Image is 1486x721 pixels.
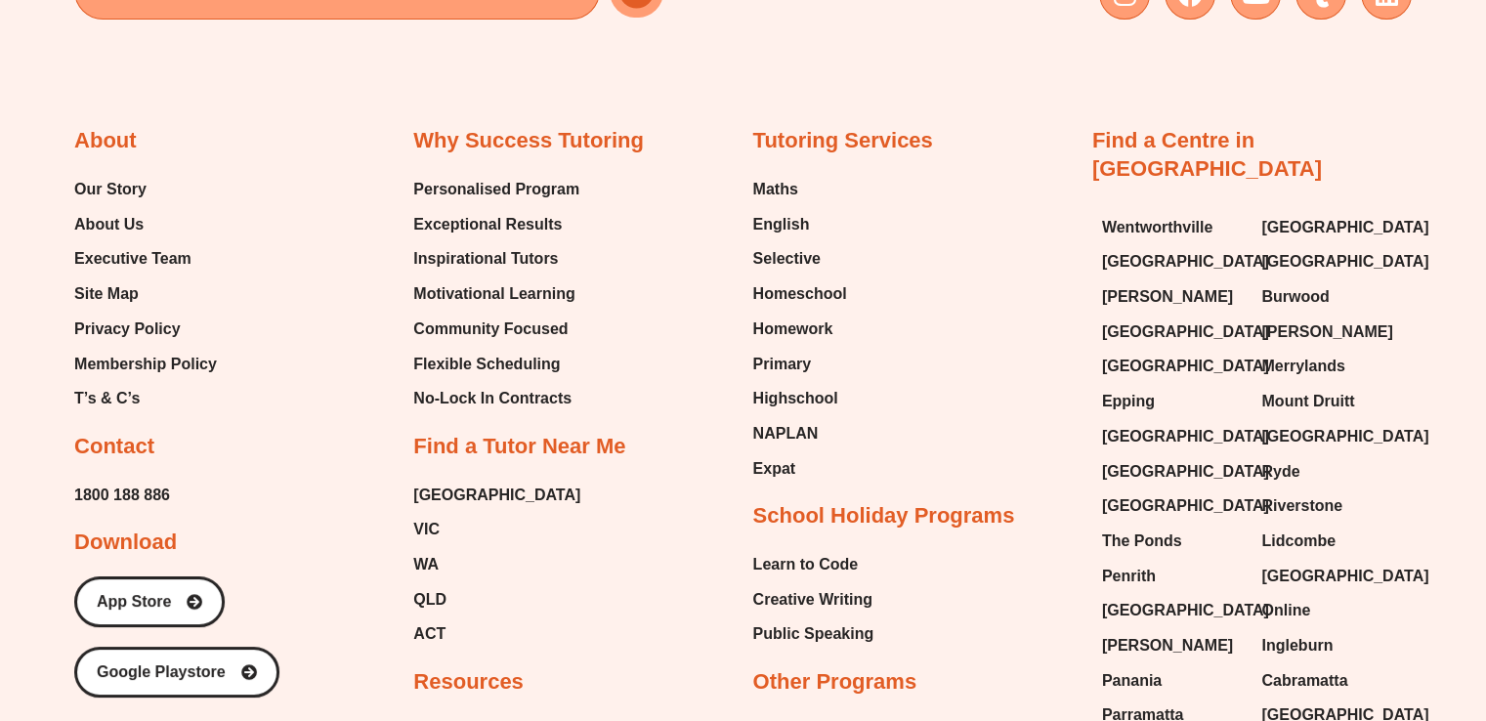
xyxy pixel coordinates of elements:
[413,210,562,239] span: Exceptional Results
[1102,631,1243,660] a: [PERSON_NAME]
[74,647,279,698] a: Google Playstore
[1261,422,1402,451] a: [GEOGRAPHIC_DATA]
[753,127,933,155] h2: Tutoring Services
[74,210,217,239] a: About Us
[74,384,217,413] a: T’s & C’s
[753,315,847,344] a: Homework
[1102,527,1182,556] span: The Ponds
[413,668,524,697] h2: Resources
[753,350,812,379] span: Primary
[413,127,644,155] h2: Why Success Tutoring
[1261,282,1329,312] span: Burwood
[753,384,847,413] a: Highschool
[97,664,226,680] span: Google Playstore
[74,529,177,557] h2: Download
[753,175,847,204] a: Maths
[1102,562,1243,591] a: Penrith
[74,279,139,309] span: Site Map
[413,384,572,413] span: No-Lock In Contracts
[413,550,580,579] a: WA
[753,619,874,649] a: Public Speaking
[753,279,847,309] a: Homeschool
[753,210,810,239] span: English
[753,244,821,274] span: Selective
[1261,247,1402,276] a: [GEOGRAPHIC_DATA]
[413,175,579,204] a: Personalised Program
[413,384,579,413] a: No-Lock In Contracts
[753,350,847,379] a: Primary
[1102,457,1243,487] a: [GEOGRAPHIC_DATA]
[97,594,171,610] span: App Store
[1261,352,1402,381] a: Merrylands
[1102,562,1156,591] span: Penrith
[1261,422,1428,451] span: [GEOGRAPHIC_DATA]
[1102,491,1269,521] span: [GEOGRAPHIC_DATA]
[1102,422,1243,451] a: [GEOGRAPHIC_DATA]
[413,433,625,461] h2: Find a Tutor Near Me
[1261,318,1392,347] span: [PERSON_NAME]
[753,585,872,615] span: Creative Writing
[1102,318,1269,347] span: [GEOGRAPHIC_DATA]
[1102,527,1243,556] a: The Ponds
[753,550,859,579] span: Learn to Code
[753,550,874,579] a: Learn to Code
[753,668,917,697] h2: Other Programs
[74,350,217,379] a: Membership Policy
[1161,501,1486,721] div: Chat Widget
[413,244,558,274] span: Inspirational Tutors
[753,454,847,484] a: Expat
[753,585,874,615] a: Creative Writing
[74,175,147,204] span: Our Story
[1261,491,1342,521] span: Riverstone
[413,279,574,309] span: Motivational Learning
[1102,282,1243,312] a: [PERSON_NAME]
[1102,457,1269,487] span: [GEOGRAPHIC_DATA]
[1102,631,1233,660] span: [PERSON_NAME]
[753,175,798,204] span: Maths
[1102,666,1243,696] a: Panania
[1261,213,1428,242] span: [GEOGRAPHIC_DATA]
[74,315,217,344] a: Privacy Policy
[1102,387,1155,416] span: Epping
[1261,247,1428,276] span: [GEOGRAPHIC_DATA]
[753,210,847,239] a: English
[74,315,181,344] span: Privacy Policy
[1261,282,1402,312] a: Burwood
[413,481,580,510] span: [GEOGRAPHIC_DATA]
[1102,318,1243,347] a: [GEOGRAPHIC_DATA]
[413,315,568,344] span: Community Focused
[413,210,579,239] a: Exceptional Results
[1102,387,1243,416] a: Epping
[753,419,847,448] a: NAPLAN
[74,433,154,461] h2: Contact
[1102,213,1213,242] span: Wentworthville
[413,244,579,274] a: Inspirational Tutors
[413,350,579,379] a: Flexible Scheduling
[1261,387,1354,416] span: Mount Druitt
[753,384,838,413] span: Highschool
[74,384,140,413] span: T’s & C’s
[74,481,170,510] a: 1800 188 886
[1102,247,1243,276] a: [GEOGRAPHIC_DATA]
[74,244,191,274] span: Executive Team
[1261,213,1402,242] a: [GEOGRAPHIC_DATA]
[1102,247,1269,276] span: [GEOGRAPHIC_DATA]
[753,454,796,484] span: Expat
[1092,128,1322,181] a: Find a Centre in [GEOGRAPHIC_DATA]
[413,585,446,615] span: QLD
[74,244,217,274] a: Executive Team
[413,279,579,309] a: Motivational Learning
[1261,491,1402,521] a: Riverstone
[413,350,560,379] span: Flexible Scheduling
[413,515,580,544] a: VIC
[74,175,217,204] a: Our Story
[753,419,819,448] span: NAPLAN
[1261,387,1402,416] a: Mount Druitt
[1261,352,1344,381] span: Merrylands
[413,585,580,615] a: QLD
[1102,352,1269,381] span: [GEOGRAPHIC_DATA]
